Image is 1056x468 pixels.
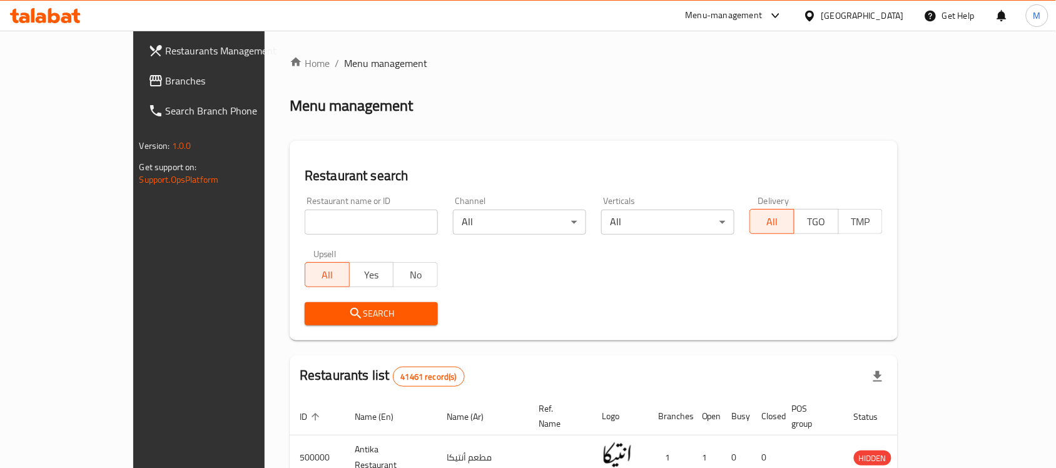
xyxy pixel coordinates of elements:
div: All [453,210,586,235]
div: Export file [863,362,893,392]
div: HIDDEN [854,450,891,465]
span: Ref. Name [539,401,577,431]
span: All [310,266,345,284]
div: Menu-management [686,8,763,23]
span: HIDDEN [854,451,891,465]
span: Version: [140,138,170,154]
span: Name (En) [355,409,410,424]
span: M [1033,9,1041,23]
h2: Restaurant search [305,166,883,185]
div: Total records count [393,367,465,387]
th: Closed [752,397,782,435]
span: Menu management [344,56,427,71]
span: All [755,213,789,231]
button: TGO [794,209,839,234]
span: Status [854,409,895,424]
th: Busy [722,397,752,435]
a: Home [290,56,330,71]
th: Logo [592,397,648,435]
div: [GEOGRAPHIC_DATA] [821,9,904,23]
span: Yes [355,266,389,284]
h2: Menu management [290,96,413,116]
span: 1.0.0 [172,138,191,154]
span: Restaurants Management [166,43,300,58]
button: TMP [838,209,883,234]
span: Branches [166,73,300,88]
button: No [393,262,438,287]
span: POS group [792,401,829,431]
label: Delivery [758,196,789,205]
span: Get support on: [140,159,197,175]
button: All [749,209,795,234]
a: Support.OpsPlatform [140,171,219,188]
span: Name (Ar) [447,409,500,424]
div: All [601,210,734,235]
a: Branches [138,66,310,96]
span: 41461 record(s) [393,371,464,383]
nav: breadcrumb [290,56,898,71]
span: No [399,266,433,284]
h2: Restaurants list [300,366,465,387]
span: Search [315,306,428,322]
span: TGO [800,213,834,231]
a: Search Branch Phone [138,96,310,126]
button: Search [305,302,438,325]
input: Search for restaurant name or ID.. [305,210,438,235]
span: TMP [844,213,878,231]
a: Restaurants Management [138,36,310,66]
button: Yes [349,262,394,287]
span: Search Branch Phone [166,103,300,118]
label: Upsell [313,250,337,258]
th: Branches [648,397,692,435]
span: ID [300,409,323,424]
button: All [305,262,350,287]
li: / [335,56,339,71]
th: Open [692,397,722,435]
